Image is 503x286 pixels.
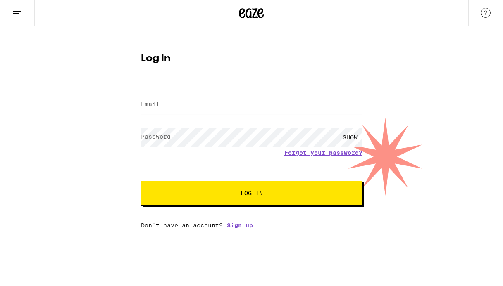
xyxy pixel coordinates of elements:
button: Log In [141,181,362,206]
label: Password [141,133,171,140]
span: Log In [241,190,263,196]
label: Email [141,101,160,107]
div: Don't have an account? [141,222,362,229]
span: Hi. Need any help? [5,6,60,12]
a: Forgot your password? [284,149,362,156]
input: Email [141,95,362,114]
a: Sign up [227,222,253,229]
div: SHOW [338,128,362,147]
h1: Log In [141,54,362,64]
